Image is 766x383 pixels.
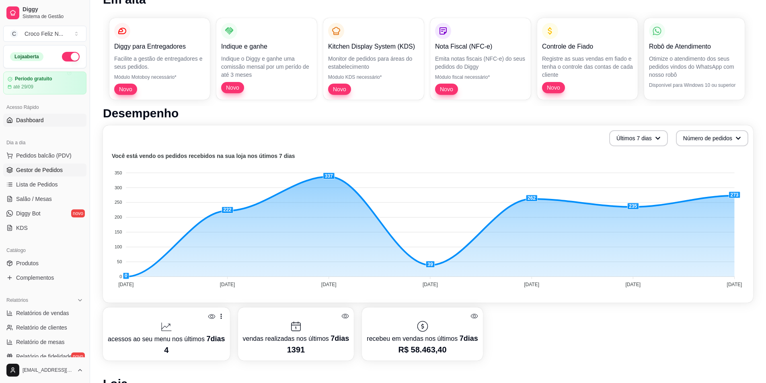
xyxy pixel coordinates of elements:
[62,52,80,61] button: Alterar Status
[423,282,438,287] tspan: [DATE]
[206,335,225,343] span: 7 dias
[220,282,235,287] tspan: [DATE]
[115,244,122,249] tspan: 100
[114,74,205,80] p: Módulo Motoboy necessário*
[537,18,638,100] button: Controle de FiadoRegistre as suas vendas em fiado e tenha o controle das contas de cada clienteNovo
[625,282,641,287] tspan: [DATE]
[328,42,419,51] p: Kitchen Display System (KDS)
[3,193,86,205] a: Salão / Mesas
[3,149,86,162] button: Pedidos balcão (PDV)
[16,338,65,346] span: Relatório de mesas
[115,200,122,205] tspan: 250
[3,336,86,348] a: Relatório de mesas
[3,26,86,42] button: Select a team
[435,55,526,71] p: Emita notas fiscais (NFC-e) do seus pedidos do Diggy
[16,259,39,267] span: Produtos
[437,85,456,93] span: Novo
[114,55,205,71] p: Facilite a gestão de entregadores e seus pedidos.
[649,42,740,51] p: Robô de Atendimento
[3,207,86,220] a: Diggy Botnovo
[460,334,478,342] span: 7 dias
[216,18,317,100] button: Indique e ganheIndique o Diggy e ganhe uma comissão mensal por um perído de até 3 mesesNovo
[116,85,136,93] span: Novo
[16,224,28,232] span: KDS
[544,84,563,92] span: Novo
[223,84,242,92] span: Novo
[542,42,633,51] p: Controle de Fiado
[16,195,52,203] span: Salão / Mesas
[16,352,72,360] span: Relatório de fidelidade
[3,72,86,94] a: Período gratuitoaté 29/09
[3,244,86,257] div: Catálogo
[114,42,205,51] p: Diggy para Entregadores
[117,259,122,264] tspan: 50
[330,85,349,93] span: Novo
[609,130,668,146] button: Últimos 7 dias
[243,333,349,344] p: vendas realizadas nos últimos
[3,221,86,234] a: KDS
[649,55,740,79] p: Otimize o atendimento dos seus pedidos vindos do WhatsApp com nosso robô
[23,6,83,13] span: Diggy
[3,101,86,114] div: Acesso Rápido
[16,274,54,282] span: Complementos
[3,307,86,320] a: Relatórios de vendas
[108,344,225,356] p: 4
[3,136,86,149] div: Dia a dia
[103,106,753,121] h1: Desempenho
[430,18,531,100] button: Nota Fiscal (NFC-e)Emita notas fiscais (NFC-e) do seus pedidos do DiggyMódulo fiscal necessário*Novo
[109,18,210,100] button: Diggy para EntregadoresFacilite a gestão de entregadores e seus pedidos.Módulo Motoboy necessário...
[115,215,122,219] tspan: 200
[3,178,86,191] a: Lista de Pedidos
[15,76,52,82] article: Período gratuito
[367,344,478,355] p: R$ 58.463,40
[25,30,63,38] div: Croco Feliz N ...
[727,282,742,287] tspan: [DATE]
[3,271,86,284] a: Complementos
[367,333,478,344] p: recebeu em vendas nos últimos
[435,74,526,80] p: Módulo fiscal necessário*
[6,297,28,303] span: Relatórios
[328,55,419,71] p: Monitor de pedidos para áreas do estabelecimento
[649,82,740,88] p: Disponível para Windows 10 ou superior
[3,257,86,270] a: Produtos
[115,229,122,234] tspan: 150
[3,3,86,23] a: DiggySistema de Gestão
[676,130,748,146] button: Número de pedidos
[3,360,86,380] button: [EMAIL_ADDRESS][DOMAIN_NAME]
[118,282,133,287] tspan: [DATE]
[16,166,63,174] span: Gestor de Pedidos
[3,114,86,127] a: Dashboard
[524,282,539,287] tspan: [DATE]
[16,324,67,332] span: Relatório de clientes
[16,209,41,217] span: Diggy Bot
[115,185,122,190] tspan: 300
[13,84,33,90] article: até 29/09
[23,367,74,373] span: [EMAIL_ADDRESS][DOMAIN_NAME]
[119,274,122,279] tspan: 0
[23,13,83,20] span: Sistema de Gestão
[221,42,312,51] p: Indique e ganhe
[108,333,225,344] p: acessos ao seu menu nos últimos
[221,55,312,79] p: Indique o Diggy e ganhe uma comissão mensal por um perído de até 3 meses
[115,170,122,175] tspan: 350
[10,52,43,61] div: Loja aberta
[3,321,86,334] a: Relatório de clientes
[321,282,337,287] tspan: [DATE]
[328,74,419,80] p: Módulo KDS necessário*
[16,180,58,188] span: Lista de Pedidos
[16,152,72,160] span: Pedidos balcão (PDV)
[10,30,18,38] span: C
[435,42,526,51] p: Nota Fiscal (NFC-e)
[16,116,44,124] span: Dashboard
[16,309,69,317] span: Relatórios de vendas
[3,350,86,363] a: Relatório de fidelidadenovo
[542,55,633,79] p: Registre as suas vendas em fiado e tenha o controle das contas de cada cliente
[112,153,295,159] text: Você está vendo os pedidos recebidos na sua loja nos útimos 7 dias
[243,344,349,355] p: 1391
[323,18,424,100] button: Kitchen Display System (KDS)Monitor de pedidos para áreas do estabelecimentoMódulo KDS necessário...
[3,164,86,176] a: Gestor de Pedidos
[331,334,349,342] span: 7 dias
[644,18,745,100] button: Robô de AtendimentoOtimize o atendimento dos seus pedidos vindos do WhatsApp com nosso robôDispon...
